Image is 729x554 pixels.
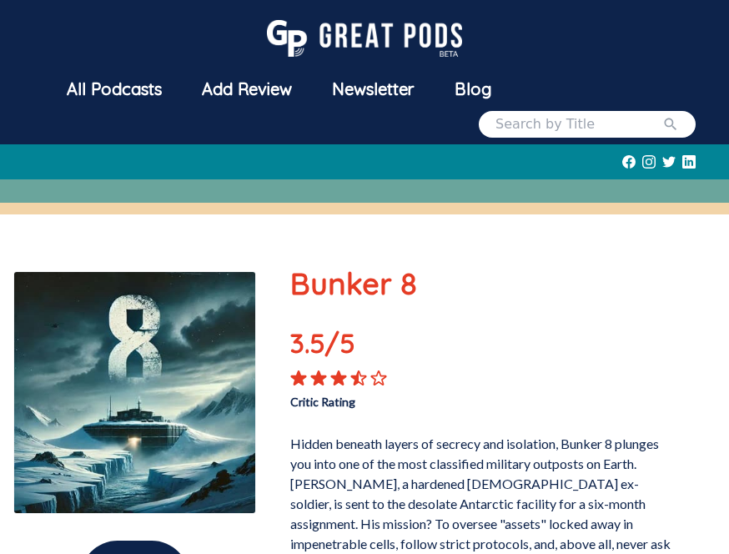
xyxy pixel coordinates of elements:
a: Newsletter [312,68,435,111]
img: GreatPods [267,20,462,57]
p: Critic Rating [290,386,483,410]
a: All Podcasts [47,68,182,111]
p: 3.5 /5 [290,323,367,370]
a: Blog [435,68,511,111]
a: Add Review [182,68,312,111]
input: Search by Title [495,114,662,134]
p: Bunker 8 [290,261,676,306]
img: Bunker 8 [13,271,256,514]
